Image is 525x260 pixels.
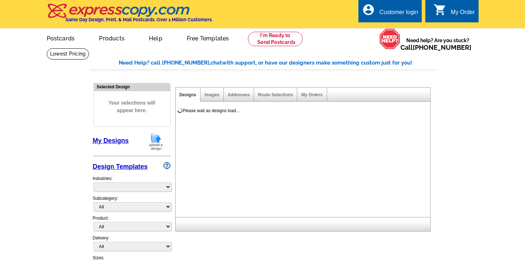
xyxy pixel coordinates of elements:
span: Call [400,44,471,51]
i: shopping_cart [434,3,447,16]
img: design-wizard-help-icon.png [163,162,171,169]
i: account_circle [362,3,375,16]
div: Delivery: [93,235,171,255]
a: My Designs [93,137,129,144]
div: Industries: [93,172,171,195]
img: loading... [177,107,183,113]
h4: Same Day Design, Print, & Mail Postcards. Over 1 Million Customers. [65,17,213,22]
a: Free Templates [175,29,241,46]
a: Postcards [35,29,86,46]
span: Your selections will appear here. [99,92,165,122]
a: Addresses [228,92,250,97]
div: Customer login [379,9,418,19]
a: Help [137,29,174,46]
img: upload-design [146,132,165,151]
div: Please wait as designs load... [183,107,240,114]
a: account_circle Customer login [362,8,418,17]
div: Subcategory: [93,195,171,215]
a: Same Day Design, Print, & Mail Postcards. Over 1 Million Customers. [47,9,213,22]
a: Route Selections [258,92,293,97]
span: Need help? Are you stuck? [400,37,475,51]
div: Product: [93,215,171,235]
span: chat [211,60,222,66]
a: shopping_cart My Order [434,8,475,17]
a: [PHONE_NUMBER] [413,44,471,51]
a: Design Templates [93,163,148,170]
a: Products [87,29,136,46]
img: help [379,28,400,49]
div: Need Help? call [PHONE_NUMBER], with support, or have our designers make something custom just fo... [119,59,435,67]
a: My Orders [301,92,322,97]
div: My Order [451,9,475,19]
a: Images [204,92,219,97]
div: Selected Design [94,83,170,90]
a: Designs [180,92,196,97]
